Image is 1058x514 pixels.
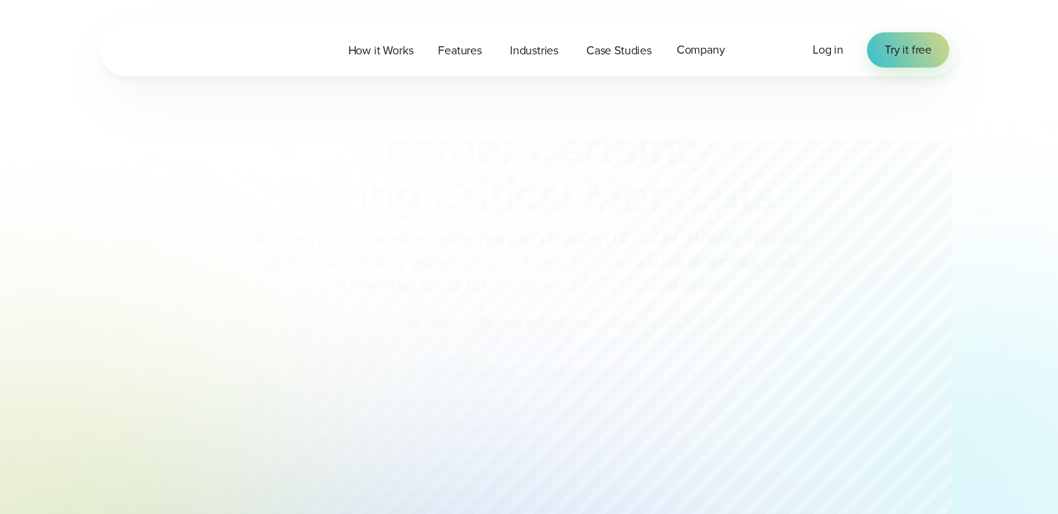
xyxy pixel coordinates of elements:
span: Industries [510,42,558,59]
a: Try it free [867,32,949,68]
a: Case Studies [574,35,664,65]
span: Company [677,41,725,59]
span: How it Works [348,42,414,59]
span: Try it free [885,41,932,59]
a: Log in [813,41,843,59]
a: How it Works [336,35,426,65]
span: Log in [813,41,843,58]
span: Case Studies [586,42,652,59]
span: Features [438,42,482,59]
